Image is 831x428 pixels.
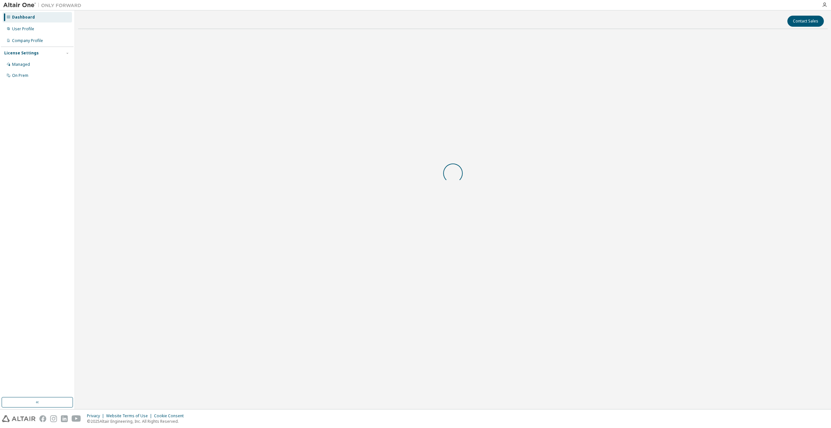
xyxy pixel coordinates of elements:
img: Altair One [3,2,85,8]
div: License Settings [4,50,39,56]
div: Privacy [87,413,106,419]
img: linkedin.svg [61,415,68,422]
img: instagram.svg [50,415,57,422]
div: On Prem [12,73,28,78]
img: facebook.svg [39,415,46,422]
img: altair_logo.svg [2,415,35,422]
div: Managed [12,62,30,67]
div: User Profile [12,26,34,32]
img: youtube.svg [72,415,81,422]
button: Contact Sales [787,16,824,27]
div: Website Terms of Use [106,413,154,419]
div: Company Profile [12,38,43,43]
div: Cookie Consent [154,413,188,419]
p: © 2025 Altair Engineering, Inc. All Rights Reserved. [87,419,188,424]
div: Dashboard [12,15,35,20]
